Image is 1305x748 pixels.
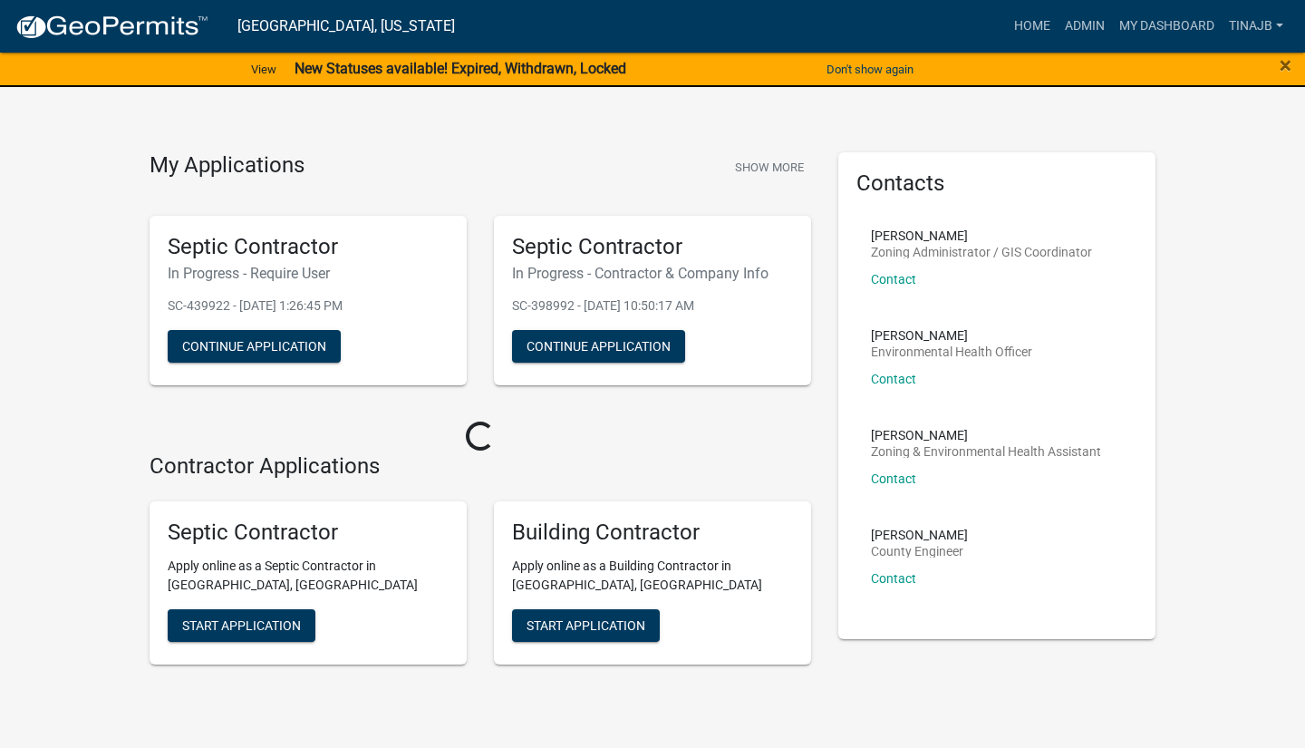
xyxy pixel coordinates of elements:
[1280,54,1291,76] button: Close
[168,296,449,316] p: SC-439922 - [DATE] 1:26:45 PM
[168,557,449,595] p: Apply online as a Septic Contractor in [GEOGRAPHIC_DATA], [GEOGRAPHIC_DATA]
[182,618,301,633] span: Start Application
[856,170,1137,197] h5: Contacts
[1007,9,1058,44] a: Home
[150,152,304,180] h4: My Applications
[150,453,811,480] h4: Contractor Applications
[819,54,921,84] button: Don't show again
[1058,9,1112,44] a: Admin
[512,234,793,260] h5: Septic Contractor
[512,330,685,363] button: Continue Application
[512,609,660,642] button: Start Application
[871,345,1032,358] p: Environmental Health Officer
[871,571,916,586] a: Contact
[168,265,449,282] h6: In Progress - Require User
[871,246,1092,258] p: Zoning Administrator / GIS Coordinator
[512,265,793,282] h6: In Progress - Contractor & Company Info
[244,54,284,84] a: View
[871,545,968,558] p: County Engineer
[1112,9,1222,44] a: My Dashboard
[168,330,341,363] button: Continue Application
[871,445,1101,458] p: Zoning & Environmental Health Assistant
[512,296,793,316] p: SC-398992 - [DATE] 10:50:17 AM
[512,520,793,546] h5: Building Contractor
[512,557,793,595] p: Apply online as a Building Contractor in [GEOGRAPHIC_DATA], [GEOGRAPHIC_DATA]
[871,372,916,386] a: Contact
[871,429,1101,442] p: [PERSON_NAME]
[871,471,916,486] a: Contact
[168,234,449,260] h5: Septic Contractor
[871,529,968,541] p: [PERSON_NAME]
[1280,53,1291,78] span: ×
[871,329,1032,342] p: [PERSON_NAME]
[1222,9,1290,44] a: Tinajb
[150,453,811,679] wm-workflow-list-section: Contractor Applications
[871,272,916,287] a: Contact
[871,229,1092,242] p: [PERSON_NAME]
[237,11,455,42] a: [GEOGRAPHIC_DATA], [US_STATE]
[168,609,315,642] button: Start Application
[295,60,626,77] strong: New Statuses available! Expired, Withdrawn, Locked
[728,152,811,182] button: Show More
[168,520,449,546] h5: Septic Contractor
[527,618,645,633] span: Start Application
